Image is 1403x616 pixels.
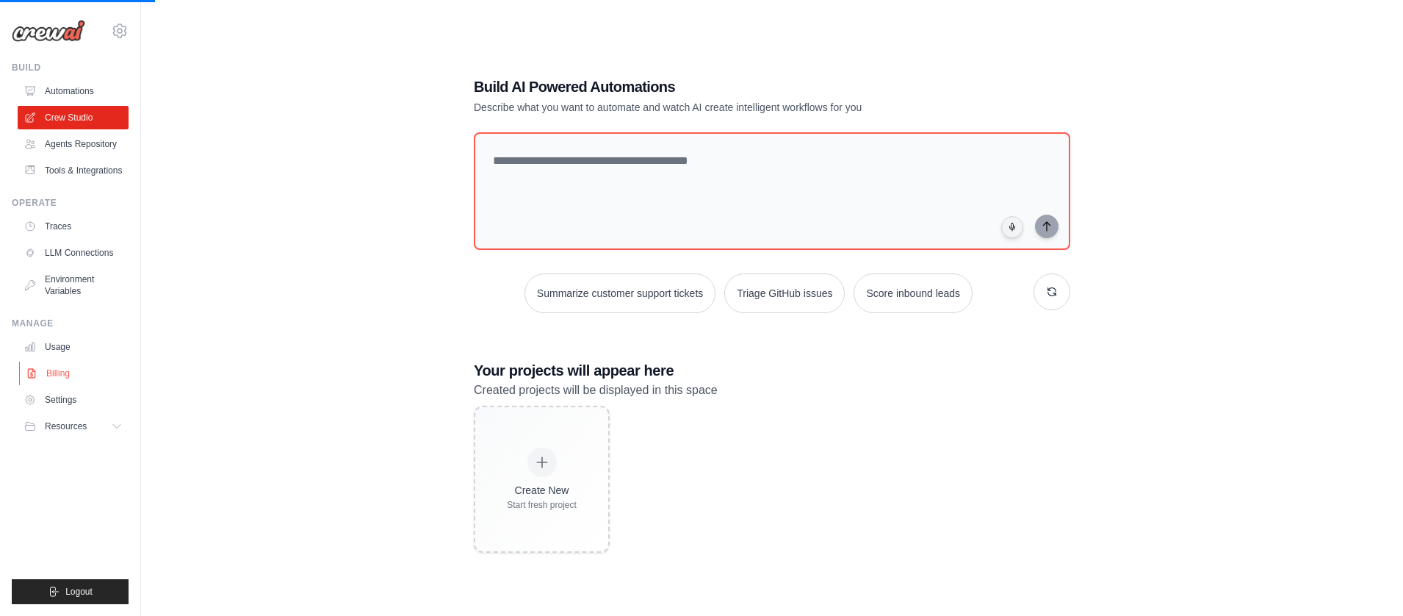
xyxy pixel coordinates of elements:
div: Build [12,62,129,74]
div: Start fresh project [507,499,577,511]
h3: Your projects will appear here [474,360,1070,381]
a: Automations [18,79,129,103]
a: Billing [19,362,130,385]
span: Logout [65,586,93,598]
div: Operate [12,197,129,209]
a: Environment Variables [18,268,129,303]
button: Logout [12,579,129,604]
div: Manage [12,318,129,329]
a: Tools & Integrations [18,159,129,182]
button: Click to speak your automation idea [1001,216,1023,238]
p: Created projects will be displayed in this space [474,381,1070,400]
h1: Build AI Powered Automations [474,76,967,97]
a: Agents Repository [18,132,129,156]
button: Triage GitHub issues [724,273,845,313]
p: Describe what you want to automate and watch AI create intelligent workflows for you [474,100,967,115]
button: Score inbound leads [854,273,973,313]
div: Create New [507,483,577,498]
span: Resources [45,420,87,432]
button: Get new suggestions [1034,273,1070,310]
a: Crew Studio [18,106,129,129]
a: LLM Connections [18,241,129,265]
a: Traces [18,215,129,238]
a: Settings [18,388,129,412]
a: Usage [18,335,129,359]
img: Logo [12,20,85,42]
button: Summarize customer support tickets [524,273,715,313]
button: Resources [18,415,129,438]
